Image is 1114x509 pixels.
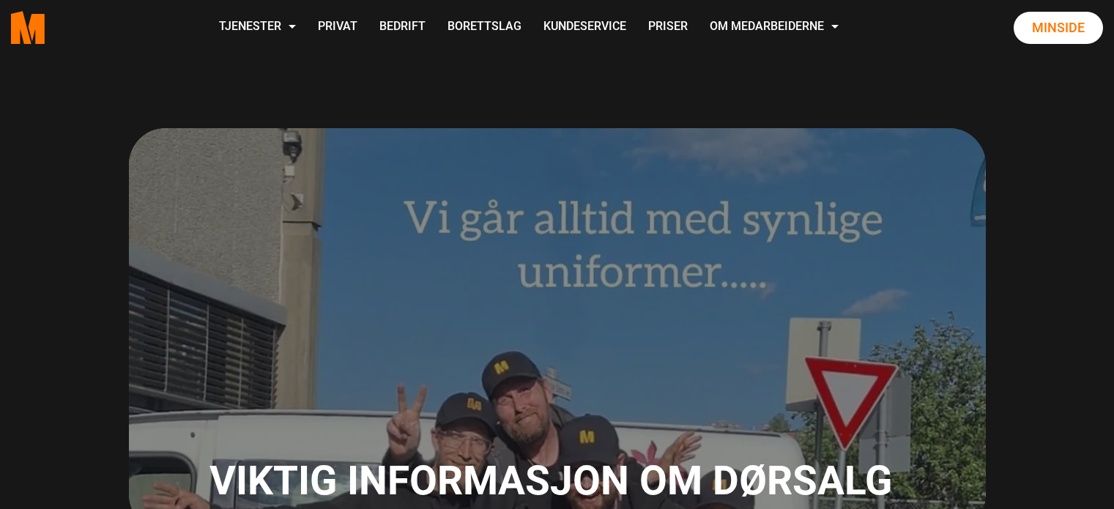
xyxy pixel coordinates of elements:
a: Bedrift [368,1,437,53]
a: Priser [637,1,699,53]
h1: Viktig informasjon om dørsalg [209,453,892,509]
a: Tjenester [208,1,307,53]
a: Minside [1014,12,1103,44]
a: Kundeservice [532,1,637,53]
a: Borettslag [437,1,532,53]
a: Privat [307,1,368,53]
a: Om Medarbeiderne [699,1,850,53]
